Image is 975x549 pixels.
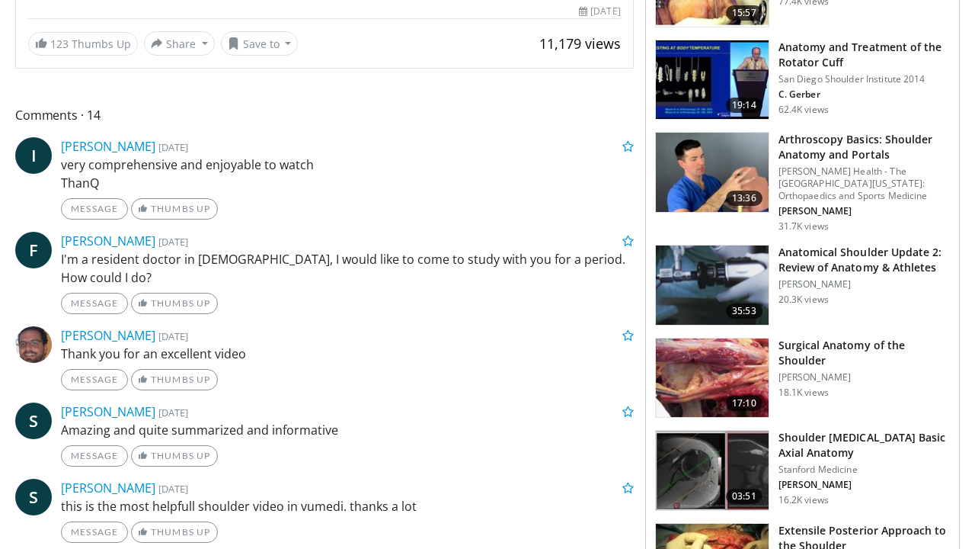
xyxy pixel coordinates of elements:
p: this is the most helpfull shoulder video in vumedi. thanks a lot [61,497,634,515]
a: 17:10 Surgical Anatomy of the Shoulder [PERSON_NAME] 18.1K views [655,338,950,419]
p: [PERSON_NAME] [778,278,950,291]
a: Thumbs Up [131,293,217,314]
img: Avatar [15,326,52,363]
span: 15:57 [726,5,762,21]
button: Save to [221,31,299,56]
img: 306176_0003_1.png.150x105_q85_crop-smart_upscale.jpg [656,339,769,418]
div: [DATE] [579,5,620,18]
a: Message [61,369,128,390]
p: Stanford Medicine [778,464,950,476]
a: Thumbs Up [131,198,217,220]
small: [DATE] [158,329,188,343]
small: [DATE] [158,406,188,419]
small: [DATE] [158,140,188,154]
p: [PERSON_NAME] Health - The [GEOGRAPHIC_DATA][US_STATE]: Orthopaedics and Sports Medicine [778,165,950,202]
a: Message [61,522,128,543]
a: [PERSON_NAME] [61,403,155,420]
img: 9534a039-0eaa-4167-96cf-d5be049a70d8.150x105_q85_crop-smart_upscale.jpg [656,133,769,212]
a: Message [61,445,128,467]
h3: Anatomy and Treatment of the Rotator Cuff [778,40,950,70]
p: 18.1K views [778,387,829,399]
p: [PERSON_NAME] [778,205,950,217]
p: 31.7K views [778,220,829,233]
a: [PERSON_NAME] [61,327,155,344]
span: Comments 14 [15,105,634,125]
p: [PERSON_NAME] [778,479,950,491]
a: 123 Thumbs Up [28,32,138,56]
p: 16.2K views [778,494,829,506]
h3: Anatomical Shoulder Update 2: Review of Anatomy & Athletes [778,245,950,275]
a: Thumbs Up [131,445,217,467]
a: Message [61,198,128,220]
span: 11,179 views [539,34,621,53]
small: [DATE] [158,235,188,249]
span: 17:10 [726,396,762,411]
p: Amazing and quite summarized and informative [61,421,634,439]
a: 13:36 Arthroscopy Basics: Shoulder Anatomy and Portals [PERSON_NAME] Health - The [GEOGRAPHIC_DAT... [655,132,950,233]
button: Share [144,31,215,56]
h3: Shoulder [MEDICAL_DATA] Basic Axial Anatomy [778,430,950,461]
a: F [15,232,52,268]
span: 123 [50,37,69,51]
p: 20.3K views [778,294,829,306]
a: S [15,403,52,439]
a: [PERSON_NAME] [61,233,155,249]
span: 19:14 [726,98,762,113]
a: I [15,137,52,174]
img: 58008271-3059-4eea-87a5-8726eb53a503.150x105_q85_crop-smart_upscale.jpg [656,40,769,120]
a: Thumbs Up [131,522,217,543]
p: 62.4K views [778,104,829,116]
a: S [15,479,52,515]
p: [PERSON_NAME] [778,371,950,384]
a: Thumbs Up [131,369,217,390]
span: 03:51 [726,489,762,504]
small: [DATE] [158,482,188,496]
a: Message [61,293,128,314]
a: 03:51 Shoulder [MEDICAL_DATA] Basic Axial Anatomy Stanford Medicine [PERSON_NAME] 16.2K views [655,430,950,511]
h3: Arthroscopy Basics: Shoulder Anatomy and Portals [778,132,950,162]
a: 35:53 Anatomical Shoulder Update 2: Review of Anatomy & Athletes [PERSON_NAME] 20.3K views [655,245,950,326]
span: 35:53 [726,303,762,319]
a: [PERSON_NAME] [61,480,155,496]
p: San Diego Shoulder Institute 2014 [778,73,950,85]
a: 19:14 Anatomy and Treatment of the Rotator Cuff San Diego Shoulder Institute 2014 C. Gerber 62.4K... [655,40,950,120]
img: 843da3bf-65ba-4ef1-b378-e6073ff3724a.150x105_q85_crop-smart_upscale.jpg [656,431,769,510]
p: very comprehensive and enjoyable to watch ThanQ [61,156,634,192]
p: C. Gerber [778,88,950,101]
h3: Surgical Anatomy of the Shoulder [778,338,950,368]
span: 13:36 [726,191,762,206]
p: Thank you for an excellent video [61,345,634,363]
p: I'm a resident doctor in [DEMOGRAPHIC_DATA], I would like to come to study with you for a period.... [61,250,634,287]
img: 49076_0000_3.png.150x105_q85_crop-smart_upscale.jpg [656,246,769,325]
a: [PERSON_NAME] [61,138,155,155]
